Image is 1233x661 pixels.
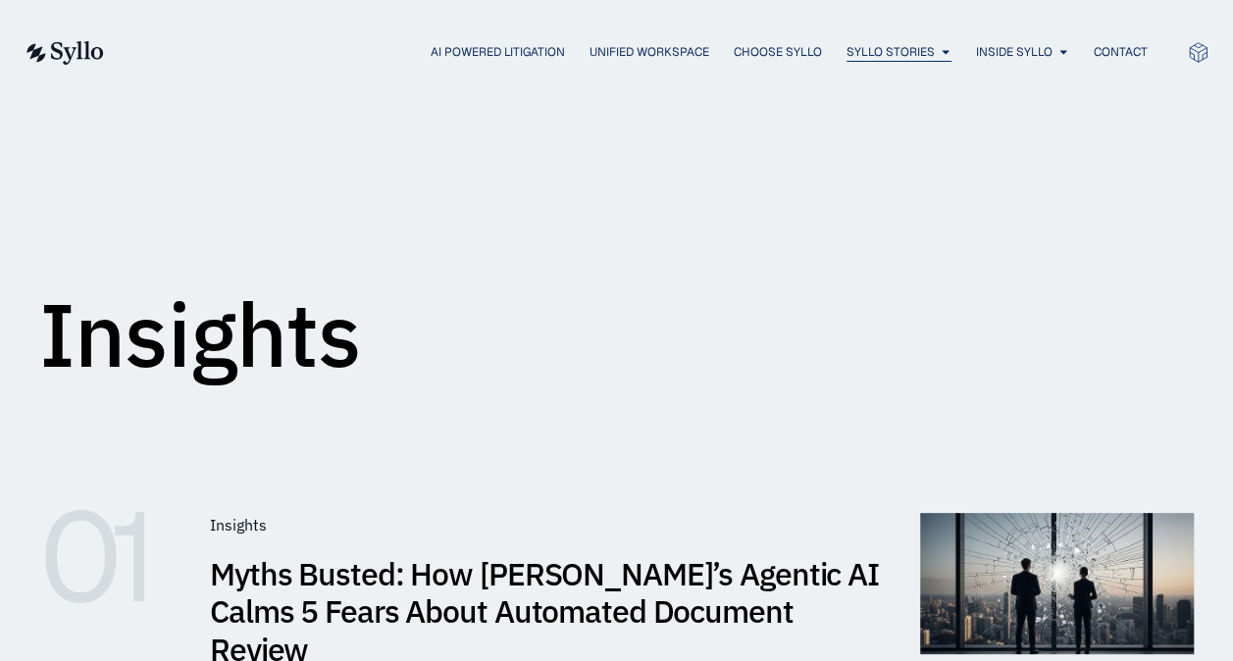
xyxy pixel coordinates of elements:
[976,43,1053,61] a: Inside Syllo
[920,513,1194,654] img: muthsBusted
[39,513,186,601] h6: 01
[431,43,565,61] a: AI Powered Litigation
[24,41,104,65] img: syllo
[1094,43,1148,61] a: Contact
[143,43,1148,62] nav: Menu
[847,43,935,61] a: Syllo Stories
[39,290,361,379] h1: Insights
[143,43,1148,62] div: Menu Toggle
[590,43,709,61] a: Unified Workspace
[210,515,267,534] span: Insights
[734,43,822,61] a: Choose Syllo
